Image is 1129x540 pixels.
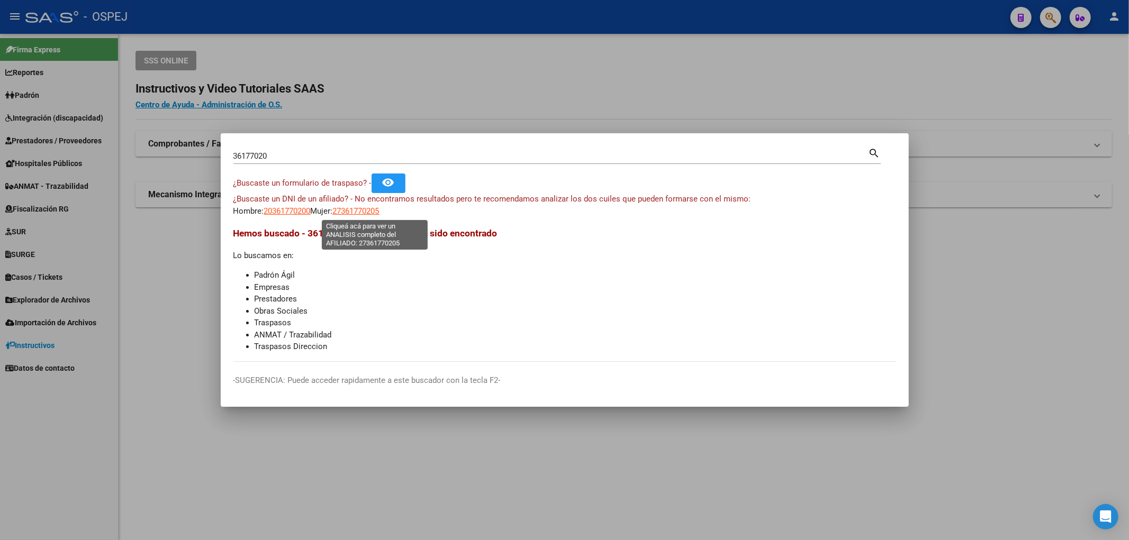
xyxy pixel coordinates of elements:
[255,281,896,294] li: Empresas
[233,193,896,217] div: Hombre: Mujer:
[233,178,372,188] span: ¿Buscaste un formulario de traspaso? -
[255,269,896,281] li: Padrón Ágil
[333,206,380,216] span: 27361770205
[255,317,896,329] li: Traspasos
[255,305,896,317] li: Obras Sociales
[233,374,896,387] p: -SUGERENCIA: Puede acceder rapidamente a este buscador con la tecla F2-
[264,206,311,216] span: 20361770200
[255,329,896,341] li: ANMAT / Trazabilidad
[233,226,896,353] div: Lo buscamos en:
[233,194,751,204] span: ¿Buscaste un DNI de un afiliado? - No encontramos resultados pero te recomendamos analizar los do...
[255,341,896,353] li: Traspasos Direccion
[233,228,498,239] span: Hemos buscado - 36177020 - y el mismo no ha sido encontrado
[255,293,896,305] li: Prestadores
[869,146,881,159] mat-icon: search
[1093,504,1118,529] div: Open Intercom Messenger
[382,176,395,189] mat-icon: remove_red_eye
